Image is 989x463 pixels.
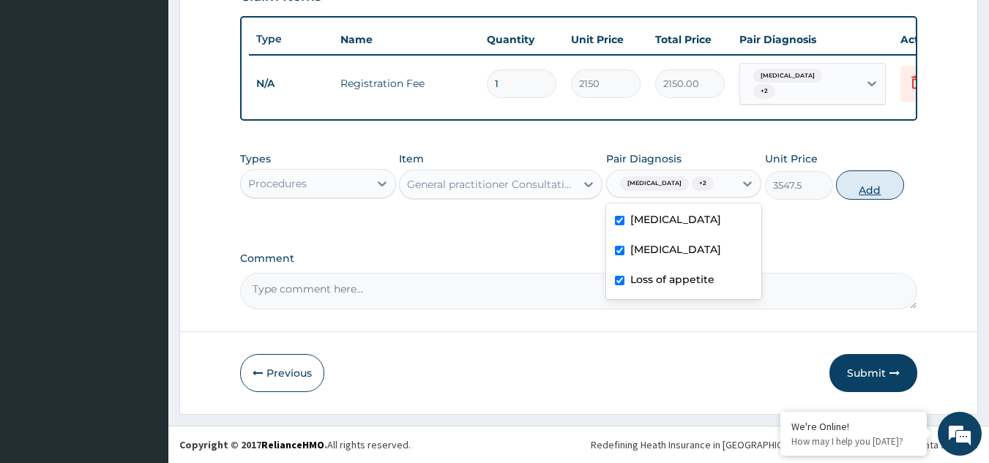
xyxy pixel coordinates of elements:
[606,151,682,166] label: Pair Diagnosis
[893,25,966,54] th: Actions
[240,7,275,42] div: Minimize live chat window
[333,69,479,98] td: Registration Fee
[630,242,721,257] label: [MEDICAL_DATA]
[261,438,324,451] a: RelianceHMO
[27,73,59,110] img: d_794563401_company_1708531726252_794563401
[407,177,577,192] div: General practitioner Consultation first outpatient consultation
[249,70,333,97] td: N/A
[479,25,564,54] th: Quantity
[753,84,775,99] span: + 2
[836,170,904,200] button: Add
[732,25,893,54] th: Pair Diagnosis
[753,69,822,83] span: [MEDICAL_DATA]
[791,435,916,448] p: How may I help you today?
[399,151,424,166] label: Item
[630,212,721,227] label: [MEDICAL_DATA]
[240,354,324,392] button: Previous
[630,272,714,287] label: Loss of appetite
[333,25,479,54] th: Name
[168,426,989,463] footer: All rights reserved.
[620,176,689,191] span: [MEDICAL_DATA]
[179,438,327,451] strong: Copyright © 2017 .
[240,252,918,265] label: Comment
[249,26,333,53] th: Type
[85,138,202,286] span: We're online!
[791,420,916,433] div: We're Online!
[76,82,246,101] div: Chat with us now
[648,25,732,54] th: Total Price
[765,151,818,166] label: Unit Price
[591,437,978,452] div: Redefining Heath Insurance in [GEOGRAPHIC_DATA] using Telemedicine and Data Science!
[248,176,307,191] div: Procedures
[240,153,271,165] label: Types
[564,25,648,54] th: Unit Price
[829,354,917,392] button: Submit
[7,308,279,359] textarea: Type your message and hit 'Enter'
[692,176,714,191] span: + 2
